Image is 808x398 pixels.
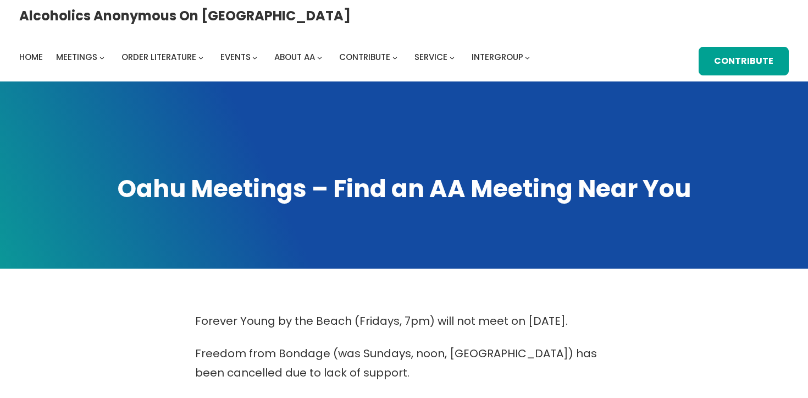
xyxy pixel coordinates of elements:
[220,50,251,65] a: Events
[414,50,447,65] a: Service
[220,51,251,63] span: Events
[56,50,97,65] a: Meetings
[274,50,315,65] a: About AA
[19,50,43,65] a: Home
[392,54,397,59] button: Contribute submenu
[195,312,613,331] p: Forever Young by the Beach (Fridays, 7pm) will not meet on [DATE].
[317,54,322,59] button: About AA submenu
[19,50,534,65] nav: Intergroup
[19,51,43,63] span: Home
[99,54,104,59] button: Meetings submenu
[339,51,390,63] span: Contribute
[472,50,523,65] a: Intergroup
[121,51,196,63] span: Order Literature
[525,54,530,59] button: Intergroup submenu
[414,51,447,63] span: Service
[339,50,390,65] a: Contribute
[450,54,455,59] button: Service submenu
[198,54,203,59] button: Order Literature submenu
[19,4,351,28] a: Alcoholics Anonymous on [GEOGRAPHIC_DATA]
[699,47,789,75] a: Contribute
[472,51,523,63] span: Intergroup
[19,172,789,205] h1: Oahu Meetings – Find an AA Meeting Near You
[195,344,613,383] p: Freedom from Bondage (was Sundays, noon, [GEOGRAPHIC_DATA]) has been cancelled due to lack of sup...
[274,51,315,63] span: About AA
[252,54,257,59] button: Events submenu
[56,51,97,63] span: Meetings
